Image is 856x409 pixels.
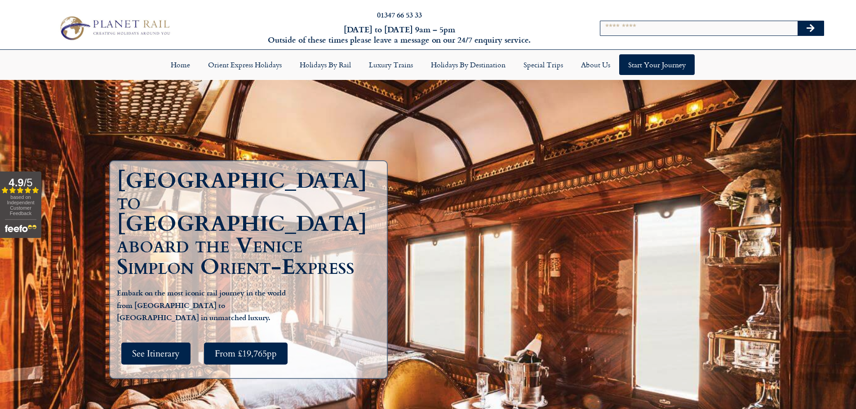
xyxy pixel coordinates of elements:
button: Search [798,21,824,35]
a: Orient Express Holidays [199,54,291,75]
h6: [DATE] to [DATE] 9am – 5pm Outside of these times please leave a message on our 24/7 enquiry serv... [231,24,568,45]
a: Start your Journey [619,54,695,75]
a: Luxury Trains [360,54,422,75]
a: Home [162,54,199,75]
a: From £19,765pp [204,343,288,365]
a: About Us [572,54,619,75]
h1: [GEOGRAPHIC_DATA] to [GEOGRAPHIC_DATA] aboard the Venice Simplon Orient-Express [117,170,385,278]
a: Holidays by Rail [291,54,360,75]
img: Planet Rail Train Holidays Logo [55,13,173,42]
a: Special Trips [514,54,572,75]
span: From £19,765pp [215,348,277,359]
span: See Itinerary [132,348,180,359]
nav: Menu [4,54,852,75]
a: Holidays by Destination [422,54,514,75]
a: See Itinerary [121,343,191,365]
a: 01347 66 53 33 [377,9,422,20]
strong: Embark on the most iconic rail journey in the world from [GEOGRAPHIC_DATA] to [GEOGRAPHIC_DATA] i... [117,287,286,322]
